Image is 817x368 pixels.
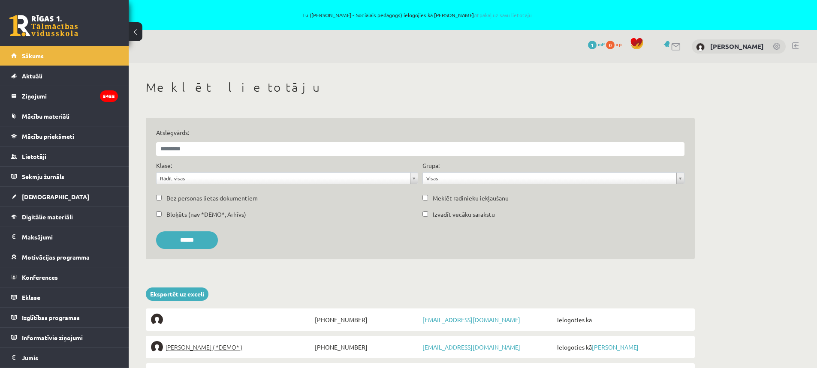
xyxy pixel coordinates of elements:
h1: Meklēt lietotāju [146,80,695,95]
span: Konferences [22,273,58,281]
a: Motivācijas programma [11,247,118,267]
a: Visas [423,173,684,184]
i: 5455 [100,90,118,102]
a: Sākums [11,46,118,66]
a: Rādīt visas [157,173,418,184]
a: [EMAIL_ADDRESS][DOMAIN_NAME] [422,316,520,323]
span: Lietotāji [22,153,46,160]
a: Rīgas 1. Tālmācības vidusskola [9,15,78,36]
span: [DEMOGRAPHIC_DATA] [22,193,89,200]
span: [PHONE_NUMBER] [313,341,420,353]
a: [EMAIL_ADDRESS][DOMAIN_NAME] [422,343,520,351]
span: [PHONE_NUMBER] [313,314,420,326]
span: Aktuāli [22,72,42,80]
span: Digitālie materiāli [22,213,73,221]
span: Ielogoties kā [555,314,690,326]
a: Ziņojumi5455 [11,86,118,106]
span: Motivācijas programma [22,253,90,261]
span: Mācību materiāli [22,112,69,120]
label: Bloķēts (nav *DEMO*, Arhīvs) [166,210,246,219]
span: Sākums [22,52,44,60]
a: Maksājumi [11,227,118,247]
span: 1 [588,41,597,49]
a: Konferences [11,267,118,287]
a: [PERSON_NAME] [592,343,639,351]
span: Mācību priekšmeti [22,132,74,140]
a: Sekmju žurnāls [11,167,118,186]
a: Eksportēt uz exceli [146,287,208,301]
label: Izvadīt vecāku sarakstu [433,210,495,219]
span: Ielogoties kā [555,341,690,353]
a: Jumis [11,348,118,368]
a: Mācību priekšmeti [11,126,118,146]
span: xp [616,41,621,48]
a: Mācību materiāli [11,106,118,126]
span: Eklase [22,293,40,301]
span: [PERSON_NAME] ( *DEMO* ) [166,341,242,353]
legend: Ziņojumi [22,86,118,106]
a: [DEMOGRAPHIC_DATA] [11,187,118,206]
label: Grupa: [422,161,440,170]
a: Izglītības programas [11,308,118,327]
span: Sekmju žurnāls [22,173,64,180]
a: Aktuāli [11,66,118,86]
a: 1 mP [588,41,605,48]
a: Eklase [11,287,118,307]
img: Aigars Urtāns [696,43,705,51]
span: Informatīvie ziņojumi [22,334,83,341]
span: mP [598,41,605,48]
a: Informatīvie ziņojumi [11,328,118,347]
label: Atslēgvārds: [156,128,684,137]
legend: Maksājumi [22,227,118,247]
span: Izglītības programas [22,314,80,321]
a: [PERSON_NAME] [710,42,764,51]
a: Atpakaļ uz savu lietotāju [474,12,532,18]
span: Visas [426,173,673,184]
img: Elīna Elizabete Ancveriņa [151,341,163,353]
a: 0 xp [606,41,626,48]
label: Bez personas lietas dokumentiem [166,194,258,203]
span: 0 [606,41,615,49]
span: Tu ([PERSON_NAME] - Sociālais pedagogs) ielogojies kā [PERSON_NAME] [99,12,736,18]
a: Digitālie materiāli [11,207,118,227]
span: Jumis [22,354,38,362]
a: Lietotāji [11,147,118,166]
label: Meklēt radinieku iekļaušanu [433,194,509,203]
a: [PERSON_NAME] ( *DEMO* ) [151,341,313,353]
span: Rādīt visas [160,173,407,184]
label: Klase: [156,161,172,170]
